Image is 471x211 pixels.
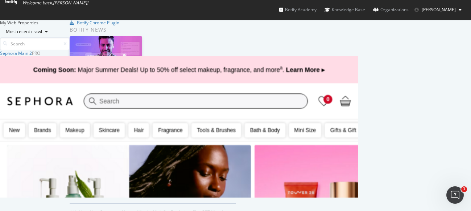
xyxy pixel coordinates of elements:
[6,29,42,34] div: Most recent crawl
[32,50,40,56] div: Pro
[446,186,464,204] iframe: Intercom live chat
[409,4,467,16] button: [PERSON_NAME]
[373,6,409,13] div: Organizations
[422,7,456,13] span: Alexandra Fletcher
[279,6,317,13] div: Botify Academy
[70,26,236,34] div: Botify news
[325,6,365,13] div: Knowledge Base
[70,20,119,26] a: Botify Chrome Plugin
[461,186,467,192] span: 1
[70,36,142,74] img: How to Prioritize and Accelerate Technical SEO with Botify Assist
[77,20,119,26] div: Botify Chrome Plugin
